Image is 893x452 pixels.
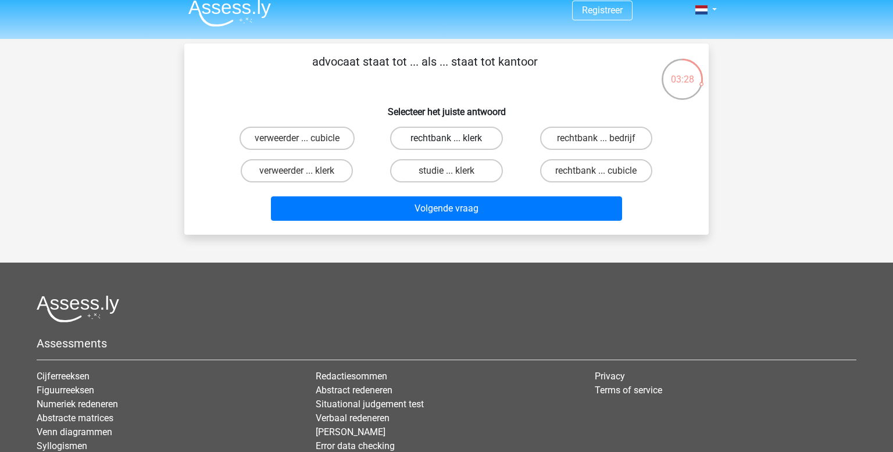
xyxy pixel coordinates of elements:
[37,295,119,322] img: Assessly logo
[241,159,353,182] label: verweerder ... klerk
[37,440,87,451] a: Syllogismen
[540,127,652,150] label: rechtbank ... bedrijf
[37,385,94,396] a: Figuurreeksen
[37,426,112,437] a: Venn diagrammen
[203,97,690,117] h6: Selecteer het juiste antwoord
[37,412,113,424] a: Abstracte matrices
[240,127,355,150] label: verweerder ... cubicle
[37,336,856,350] h5: Assessments
[660,58,704,87] div: 03:28
[316,371,387,382] a: Redactiesommen
[316,440,395,451] a: Error data checking
[390,127,502,150] label: rechtbank ... klerk
[582,5,623,16] a: Registreer
[271,196,623,221] button: Volgende vraag
[390,159,502,182] label: studie ... klerk
[540,159,652,182] label: rechtbank ... cubicle
[37,371,90,382] a: Cijferreeksen
[316,426,385,437] a: [PERSON_NAME]
[595,371,625,382] a: Privacy
[316,399,424,410] a: Situational judgement test
[37,399,118,410] a: Numeriek redeneren
[316,412,390,424] a: Verbaal redeneren
[595,385,662,396] a: Terms of service
[316,385,392,396] a: Abstract redeneren
[203,53,646,88] p: advocaat staat tot ... als ... staat tot kantoor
